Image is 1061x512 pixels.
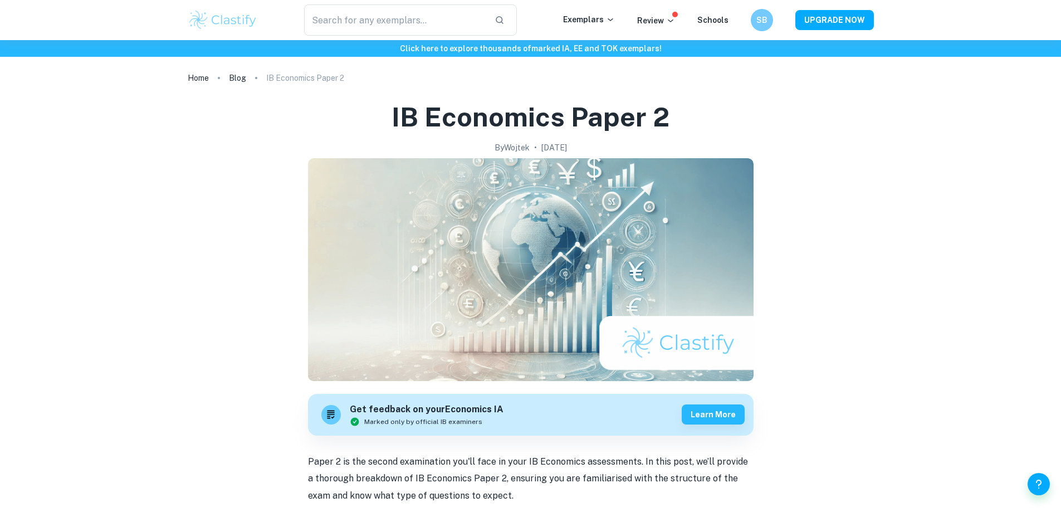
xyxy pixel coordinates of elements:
button: SB [751,9,773,31]
img: Clastify logo [188,9,258,31]
h2: [DATE] [541,142,567,154]
button: Help and Feedback [1028,473,1050,495]
h6: SB [755,14,768,26]
button: Learn more [682,404,745,425]
a: Blog [229,70,246,86]
p: Review [637,14,675,27]
input: Search for any exemplars... [304,4,486,36]
p: Paper 2 is the second examination you'll face in your IB Economics assessments. In this post, we’... [308,454,754,504]
h6: Click here to explore thousands of marked IA, EE and TOK exemplars ! [2,42,1059,55]
a: Home [188,70,209,86]
h1: IB Economics Paper 2 [392,99,669,135]
img: IB Economics Paper 2 cover image [308,158,754,381]
p: Exemplars [563,13,615,26]
a: Get feedback on yourEconomics IAMarked only by official IB examinersLearn more [308,394,754,436]
span: Marked only by official IB examiners [364,417,482,427]
h2: By Wojtek [495,142,530,154]
p: IB Economics Paper 2 [266,72,344,84]
h6: Get feedback on your Economics IA [350,403,503,417]
button: UPGRADE NOW [795,10,874,30]
a: Schools [697,16,728,25]
p: • [534,142,537,154]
